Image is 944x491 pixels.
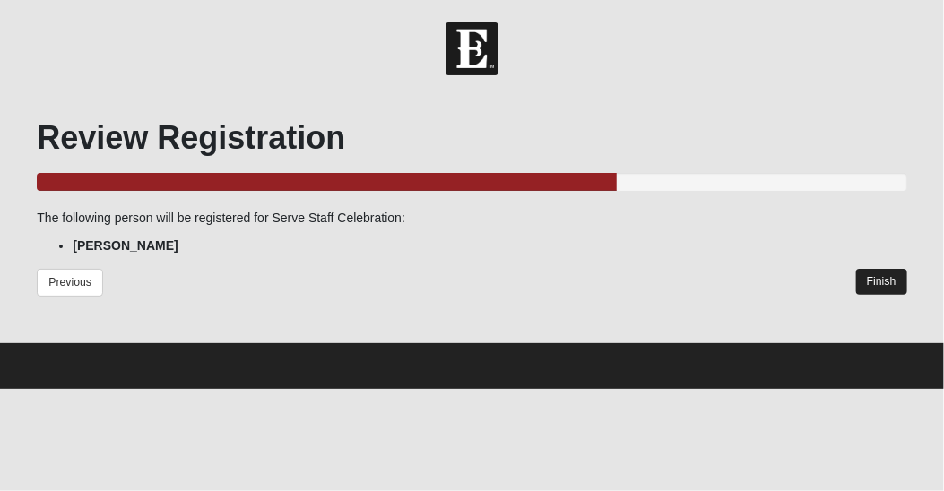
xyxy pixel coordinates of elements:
a: Previous [37,269,103,297]
strong: [PERSON_NAME] [73,238,178,253]
img: Church of Eleven22 Logo [446,22,498,75]
a: Finish [856,269,907,295]
h1: Review Registration [37,118,906,157]
p: The following person will be registered for Serve Staff Celebration: [37,209,906,228]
